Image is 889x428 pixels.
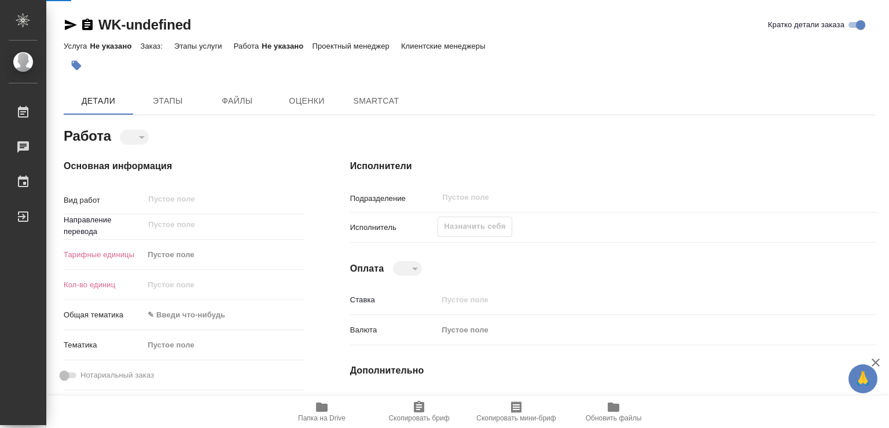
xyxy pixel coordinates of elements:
p: Тематика [64,339,144,351]
div: Пустое поле [148,339,289,351]
p: Не указано [262,42,312,50]
span: Кратко детали заказа [768,19,844,31]
h2: Работа [64,125,111,145]
button: Скопировать ссылку [80,18,94,32]
span: Нотариальный заказ [80,370,154,381]
span: Файлы [210,94,265,108]
span: SmartCat [348,94,404,108]
p: Подразделение [350,193,438,204]
p: Не указано [90,42,140,50]
span: Детали [71,94,126,108]
h4: Основная информация [64,159,304,173]
input: Пустое поле [441,191,805,204]
span: Оценки [279,94,335,108]
button: Добавить тэг [64,53,89,78]
p: Клиентские менеджеры [401,42,488,50]
p: Направление перевода [64,214,144,237]
button: Скопировать бриф [370,396,468,428]
input: Пустое поле [438,393,832,410]
p: Проектный менеджер [312,42,392,50]
h4: Дополнительно [350,364,876,378]
span: Скопировать мини-бриф [476,414,556,422]
button: Скопировать мини-бриф [468,396,565,428]
p: Заказ: [140,42,165,50]
button: Скопировать ссылку для ЯМессенджера [64,18,78,32]
input: Пустое поле [147,218,276,232]
p: Услуга [64,42,90,50]
h4: Оплата [350,262,384,276]
div: ✎ Введи что-нибудь [144,305,303,325]
h4: Исполнители [350,159,876,173]
p: Тарифные единицы [64,249,144,261]
p: Валюта [350,324,438,336]
p: Вид работ [64,195,144,206]
input: Пустое поле [438,291,832,308]
div: Пустое поле [438,320,832,340]
a: WK-undefined [98,17,191,32]
div: ​ [120,130,149,144]
span: Папка на Drive [298,414,346,422]
span: Обновить файлы [586,414,642,422]
p: Общая тематика [64,309,144,321]
span: Скопировать бриф [388,414,449,422]
div: Пустое поле [144,245,303,265]
div: ​ [393,261,422,276]
div: Пустое поле [442,324,818,336]
p: Исполнитель [350,222,438,233]
div: Пустое поле [144,335,303,355]
p: Этапы услуги [174,42,225,50]
input: Пустое поле [144,276,303,293]
button: 🙏 [848,364,877,393]
div: ✎ Введи что-нибудь [148,309,289,321]
button: Папка на Drive [273,396,370,428]
p: Ставка [350,294,438,306]
div: Пустое поле [148,249,289,261]
span: Этапы [140,94,196,108]
p: Работа [234,42,262,50]
p: Кол-во единиц [64,279,144,291]
span: 🙏 [853,367,873,391]
button: Обновить файлы [565,396,662,428]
